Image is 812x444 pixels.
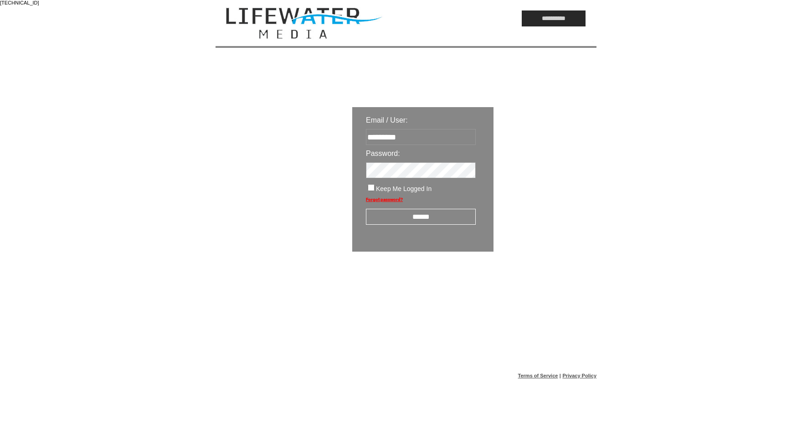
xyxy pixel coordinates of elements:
[518,373,558,378] a: Terms of Service
[560,373,561,378] span: |
[366,116,408,124] span: Email / User:
[366,150,400,157] span: Password:
[520,274,565,286] img: transparent.png
[376,185,432,192] span: Keep Me Logged In
[366,197,403,202] a: Forgot password?
[562,373,596,378] a: Privacy Policy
